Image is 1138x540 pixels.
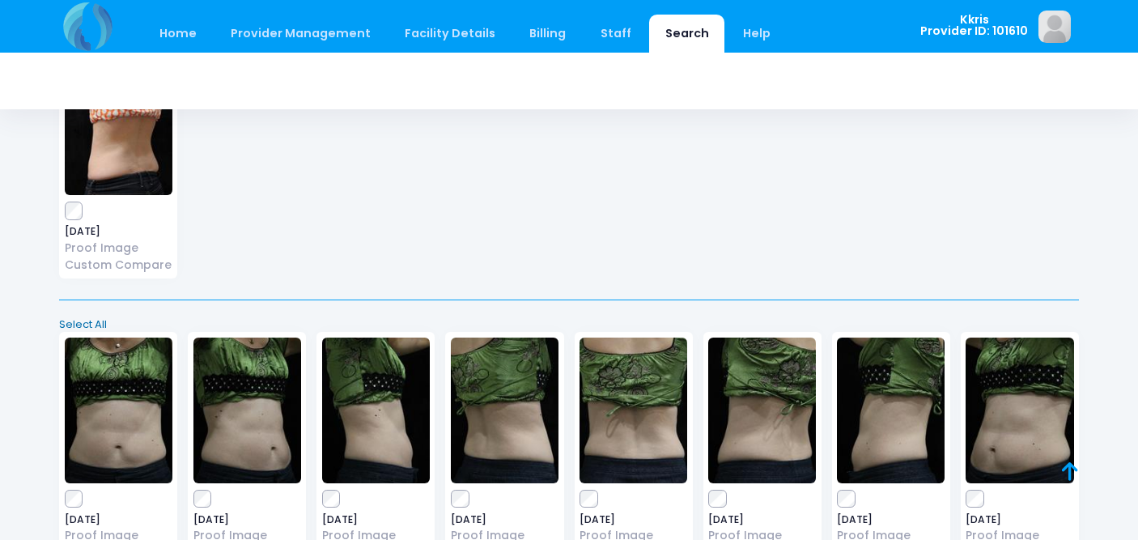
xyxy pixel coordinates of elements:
span: [DATE] [708,515,816,525]
img: image [708,338,816,483]
a: Home [143,15,212,53]
span: [DATE] [65,515,172,525]
span: [DATE] [322,515,430,525]
a: Provider Management [214,15,386,53]
span: [DATE] [580,515,687,525]
img: image [193,338,301,483]
img: image [451,338,558,483]
span: [DATE] [966,515,1073,525]
img: image [580,338,687,483]
a: Proof Image [65,240,172,257]
span: [DATE] [65,227,172,236]
a: Custom Compare [65,257,172,274]
a: Select All [54,317,1085,333]
img: image [1038,11,1071,43]
span: [DATE] [837,515,945,525]
img: image [966,338,1073,483]
span: [DATE] [193,515,301,525]
span: Kkris Provider ID: 101610 [920,14,1028,37]
a: Billing [514,15,582,53]
a: Help [728,15,787,53]
img: image [65,49,172,195]
img: image [322,338,430,483]
a: Search [649,15,724,53]
img: image [837,338,945,483]
a: Facility Details [389,15,512,53]
span: [DATE] [451,515,558,525]
img: image [65,338,172,483]
a: Staff [584,15,647,53]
